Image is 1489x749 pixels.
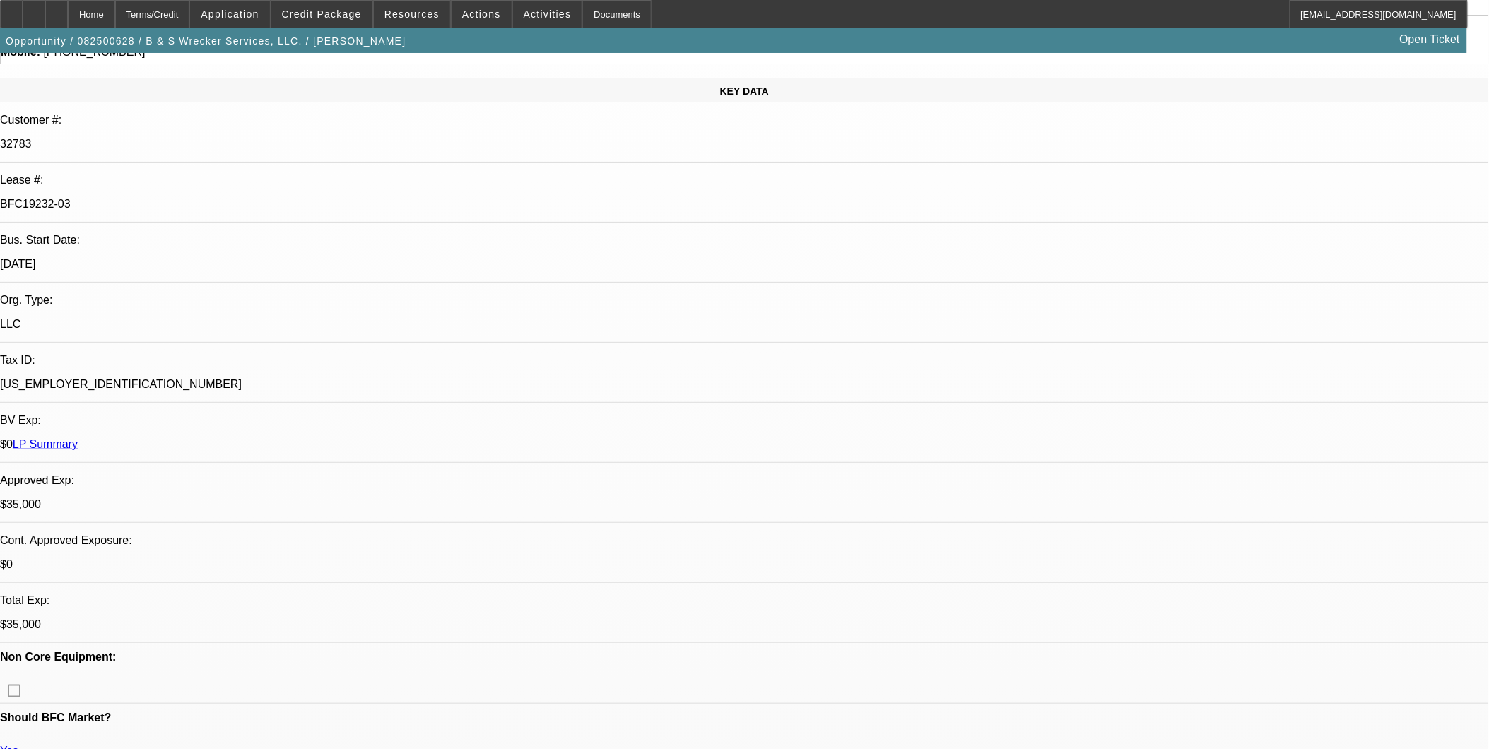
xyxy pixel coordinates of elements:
span: Credit Package [282,8,362,20]
span: Actions [462,8,501,20]
button: Application [190,1,269,28]
span: KEY DATA [720,85,769,97]
button: Credit Package [271,1,372,28]
button: Resources [374,1,450,28]
span: Opportunity / 082500628 / B & S Wrecker Services, LLC. / [PERSON_NAME] [6,35,406,47]
a: LP Summary [13,438,78,450]
button: Activities [513,1,582,28]
span: Application [201,8,259,20]
button: Actions [452,1,512,28]
span: Resources [384,8,440,20]
span: Activities [524,8,572,20]
a: Open Ticket [1394,28,1466,52]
